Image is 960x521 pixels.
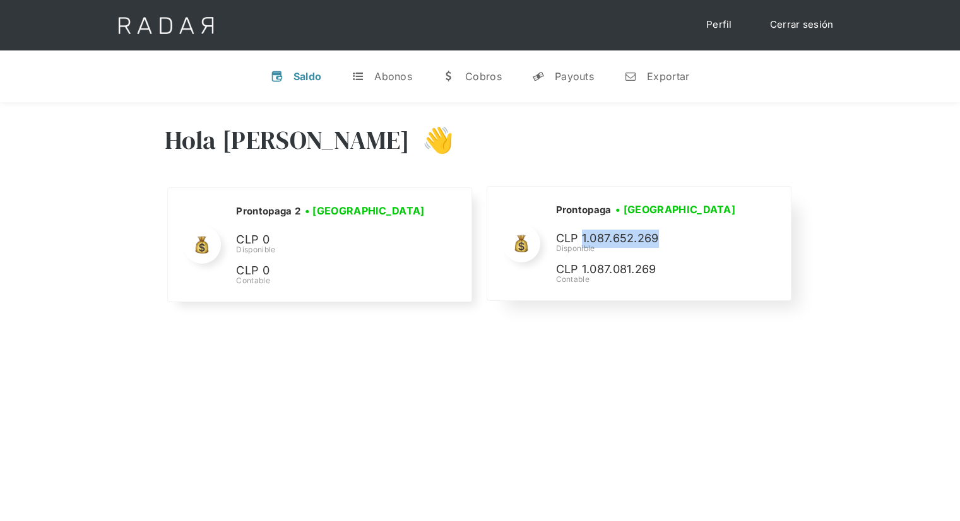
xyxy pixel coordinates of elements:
[410,124,454,156] h3: 👋
[165,124,410,156] h3: Hola [PERSON_NAME]
[555,274,745,285] div: Contable
[305,203,425,218] h3: • [GEOGRAPHIC_DATA]
[442,70,455,83] div: w
[555,204,611,216] h2: Prontopaga
[236,244,429,255] div: Disponible
[532,70,545,83] div: y
[271,70,283,83] div: v
[236,205,300,218] h2: Prontopaga 2
[236,275,429,286] div: Contable
[624,70,637,83] div: n
[555,230,745,248] p: CLP 1.087.652.269
[694,13,745,37] a: Perfil
[555,243,745,254] div: Disponible
[236,262,425,280] p: CLP 0
[615,202,735,217] h3: • [GEOGRAPHIC_DATA]
[374,70,412,83] div: Abonos
[647,70,689,83] div: Exportar
[757,13,846,37] a: Cerrar sesión
[465,70,502,83] div: Cobros
[555,70,594,83] div: Payouts
[293,70,322,83] div: Saldo
[555,260,745,279] p: CLP 1.087.081.269
[236,231,425,249] p: CLP 0
[352,70,364,83] div: t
